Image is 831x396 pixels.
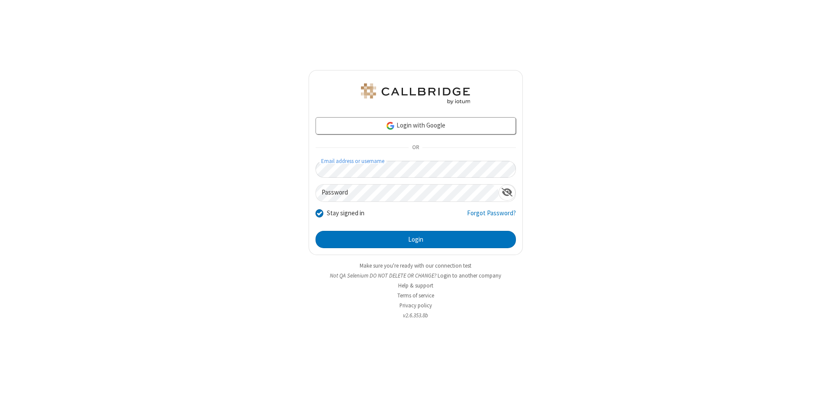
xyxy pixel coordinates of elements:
span: OR [409,142,422,154]
li: v2.6.353.8b [309,311,523,319]
input: Password [316,185,499,201]
img: google-icon.png [386,121,395,131]
a: Help & support [398,282,433,289]
div: Show password [499,185,515,201]
a: Make sure you're ready with our connection test [360,262,471,269]
a: Forgot Password? [467,208,516,225]
li: Not QA Selenium DO NOT DELETE OR CHANGE? [309,271,523,280]
button: Login [316,231,516,248]
a: Privacy policy [399,302,432,309]
input: Email address or username [316,161,516,178]
a: Terms of service [397,292,434,299]
a: Login with Google [316,117,516,134]
button: Login to another company [438,271,501,280]
img: QA Selenium DO NOT DELETE OR CHANGE [359,83,472,104]
label: Stay signed in [327,208,364,218]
